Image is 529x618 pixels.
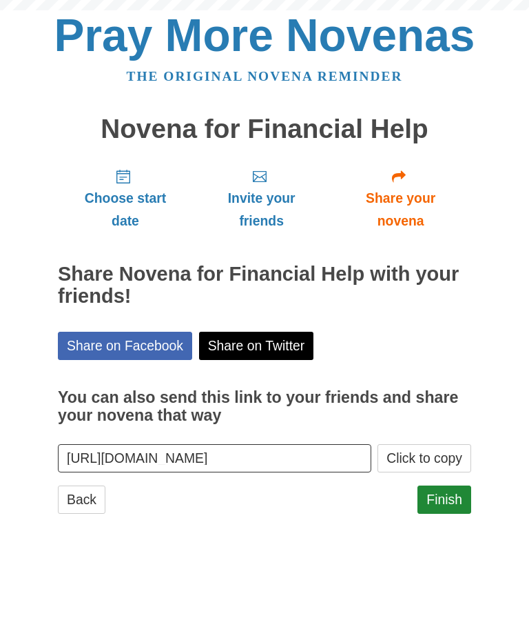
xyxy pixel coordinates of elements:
[127,69,403,83] a: The original novena reminder
[72,187,179,232] span: Choose start date
[417,486,471,514] a: Finish
[54,10,475,61] a: Pray More Novenas
[193,157,330,239] a: Invite your friends
[58,114,471,144] h1: Novena for Financial Help
[344,187,457,232] span: Share your novena
[58,157,193,239] a: Choose start date
[199,332,314,360] a: Share on Twitter
[58,332,192,360] a: Share on Facebook
[58,389,471,424] h3: You can also send this link to your friends and share your novena that way
[58,263,471,308] h2: Share Novena for Financial Help with your friends!
[58,486,105,514] a: Back
[377,444,471,472] button: Click to copy
[207,187,316,232] span: Invite your friends
[330,157,471,239] a: Share your novena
